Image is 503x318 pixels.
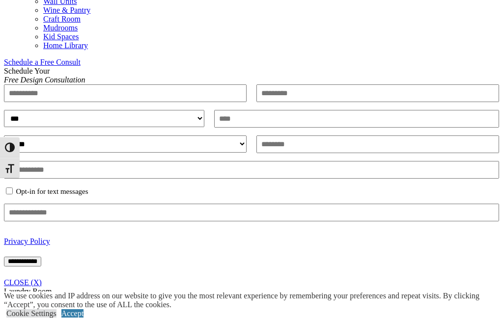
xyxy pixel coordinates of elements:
[43,24,78,32] a: Mudrooms
[4,67,85,84] span: Schedule Your
[4,291,503,309] div: We use cookies and IP address on our website to give you the most relevant experience by remember...
[43,15,81,23] a: Craft Room
[43,32,79,41] a: Kid Spaces
[4,287,52,295] span: Laundry Room
[4,58,81,66] a: Schedule a Free Consult (opens a dropdown menu)
[61,309,84,318] a: Accept
[4,76,85,84] em: Free Design Consultation
[6,309,56,318] a: Cookie Settings
[4,278,42,287] a: CLOSE (X)
[43,41,88,50] a: Home Library
[43,6,90,14] a: Wine & Pantry
[16,187,88,196] label: Opt-in for text messages
[4,237,50,245] a: Privacy Policy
